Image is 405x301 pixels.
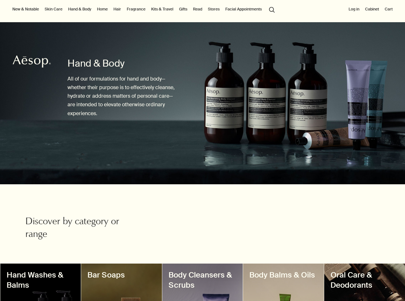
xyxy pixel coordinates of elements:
button: New & Notable [11,5,40,13]
a: Hand & Body [67,5,93,13]
p: All of our formulations for hand and body—whether their purpose is to effectively cleanse, hydrat... [67,75,177,118]
h2: Discover by category or range [25,216,144,241]
h3: Bar Soaps [87,270,156,280]
button: Stores [207,5,221,13]
button: Cart [383,5,394,13]
a: Hair [112,5,122,13]
a: Read [192,5,203,13]
button: Open search [266,3,278,15]
a: Gifts [178,5,189,13]
h1: Hand & Body [67,57,177,70]
svg: Aesop [13,55,51,68]
button: Log in [347,5,361,13]
a: Fragrance [125,5,147,13]
a: Home [96,5,109,13]
a: Cabinet [364,5,380,13]
h3: Hand Washes & Balms [7,270,75,290]
a: Facial Appointments [224,5,263,13]
a: Kits & Travel [150,5,175,13]
a: Skin Care [43,5,64,13]
h3: Body Balms & Oils [249,270,318,280]
h3: Oral Care & Deodorants [331,270,399,290]
h3: Body Cleansers & Scrubs [169,270,237,290]
a: Aesop [11,54,52,71]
